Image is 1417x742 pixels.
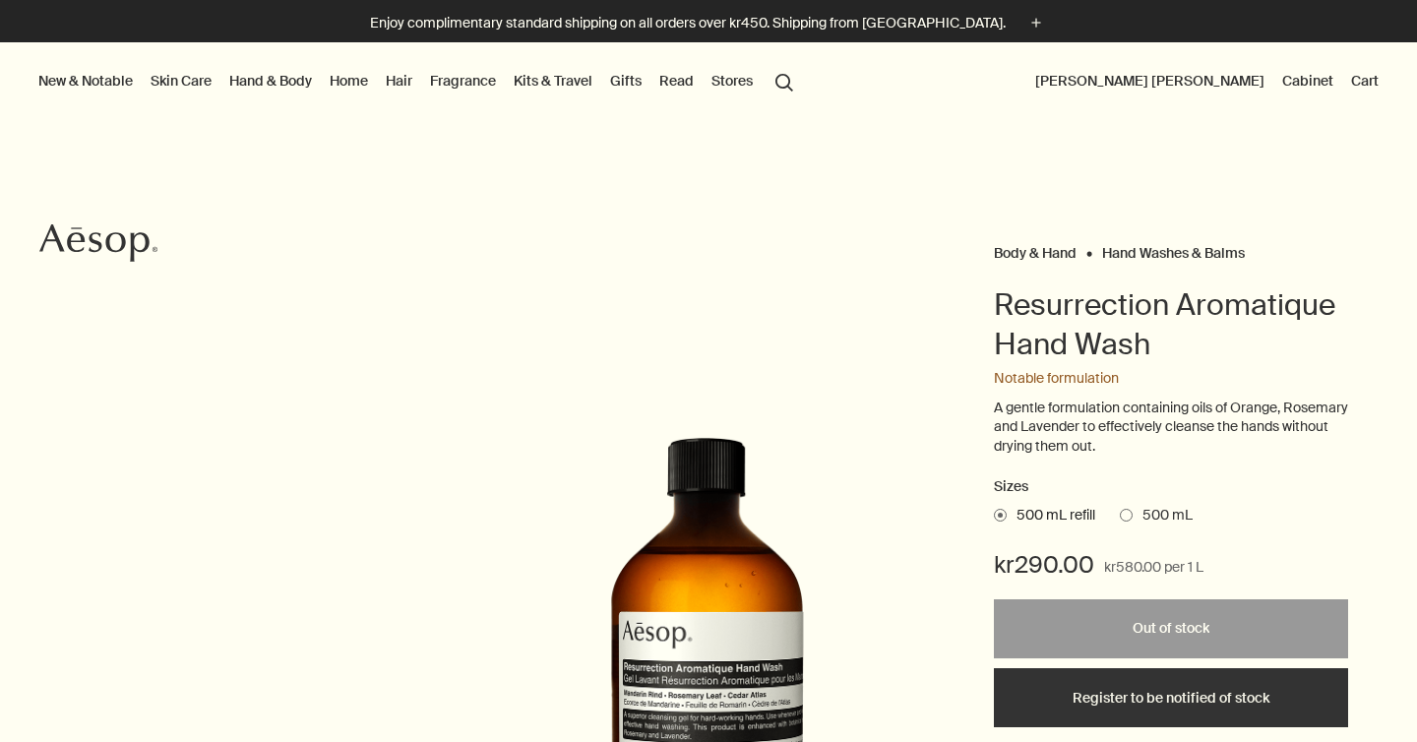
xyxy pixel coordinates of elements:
[994,668,1348,727] button: Register to be notified of stock
[1031,42,1383,121] nav: supplementary
[510,68,596,93] a: Kits & Travel
[994,285,1348,364] h1: Resurrection Aromatique Hand Wash
[147,68,216,93] a: Skin Care
[1278,68,1337,93] a: Cabinet
[655,68,698,93] a: Read
[1007,506,1095,526] span: 500 mL refill
[426,68,500,93] a: Fragrance
[994,599,1348,658] button: Out of stock - kr290.00
[1133,506,1193,526] span: 500 mL
[606,68,646,93] a: Gifts
[767,62,802,99] button: Open search
[34,42,802,121] nav: primary
[994,549,1094,581] span: kr290.00
[1102,244,1245,253] a: Hand Washes & Balms
[1104,556,1203,580] span: kr580.00 per 1 L
[370,12,1047,34] button: Enjoy complimentary standard shipping on all orders over kr450. Shipping from [GEOGRAPHIC_DATA].
[1031,68,1268,93] button: [PERSON_NAME] [PERSON_NAME]
[382,68,416,93] a: Hair
[994,399,1348,457] p: A gentle formulation containing oils of Orange, Rosemary and Lavender to effectively cleanse the ...
[326,68,372,93] a: Home
[39,223,157,263] svg: Aesop
[994,244,1077,253] a: Body & Hand
[34,68,137,93] button: New & Notable
[994,475,1348,499] h2: Sizes
[1347,68,1383,93] button: Cart
[225,68,316,93] a: Hand & Body
[370,13,1006,33] p: Enjoy complimentary standard shipping on all orders over kr450. Shipping from [GEOGRAPHIC_DATA].
[708,68,757,93] button: Stores
[34,218,162,273] a: Aesop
